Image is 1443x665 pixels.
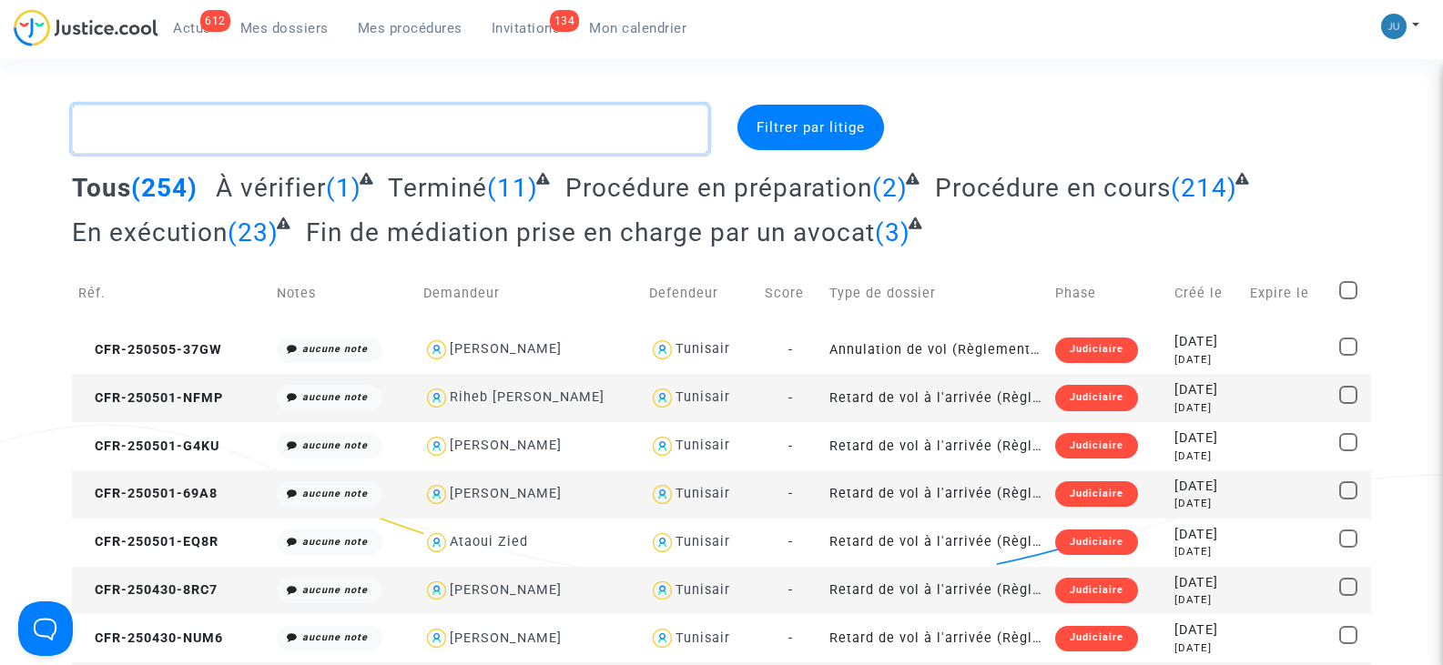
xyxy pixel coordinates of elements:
[200,10,230,32] div: 612
[302,439,368,451] i: aucune note
[1055,578,1138,603] div: Judiciaire
[1174,640,1237,656] div: [DATE]
[649,385,676,411] img: icon-user.svg
[423,385,450,411] img: icon-user.svg
[72,173,131,203] span: Tous
[228,217,279,247] span: (23)
[1174,620,1237,640] div: [DATE]
[823,422,1049,470] td: Retard de vol à l'arrivée (Règlement CE n°261/2004)
[423,433,450,459] img: icon-user.svg
[1168,261,1244,326] td: Créé le
[676,438,730,453] div: Tunisair
[131,173,198,203] span: (254)
[158,15,226,42] a: 612Actus
[758,261,823,326] td: Score
[788,390,793,406] span: -
[302,488,368,499] i: aucune note
[872,173,908,203] span: (2)
[1174,428,1237,448] div: [DATE]
[1055,338,1138,363] div: Judiciaire
[649,433,676,459] img: icon-user.svg
[1055,529,1138,555] div: Judiciaire
[450,389,605,405] div: Riheb [PERSON_NAME]
[72,217,228,247] span: En exécution
[1174,380,1237,400] div: [DATE]
[676,582,730,598] div: Tunisair
[649,578,676,604] img: icon-user.svg
[676,534,730,549] div: Tunisair
[649,625,676,651] img: icon-user.svg
[1174,400,1237,416] div: [DATE]
[935,173,1171,203] span: Procédure en cours
[18,601,73,656] iframe: Help Scout Beacon - Open
[1174,477,1237,497] div: [DATE]
[226,15,343,42] a: Mes dossiers
[423,481,450,508] img: icon-user.svg
[788,342,793,358] span: -
[788,438,793,454] span: -
[676,630,730,646] div: Tunisair
[14,9,158,46] img: jc-logo.svg
[270,261,417,326] td: Notes
[306,217,875,247] span: Fin de médiation prise en charge par un avocat
[240,20,329,36] span: Mes dossiers
[676,341,730,357] div: Tunisair
[302,391,368,403] i: aucune note
[1174,352,1237,368] div: [DATE]
[423,625,450,651] img: icon-user.svg
[788,486,793,501] span: -
[78,390,223,406] span: CFR-250501-NFMP
[788,534,793,549] span: -
[823,326,1049,374] td: Annulation de vol (Règlement CE n°261/2004)
[358,20,462,36] span: Mes procédures
[1174,525,1237,545] div: [DATE]
[388,173,487,203] span: Terminé
[78,486,218,501] span: CFR-250501-69A8
[788,582,793,598] span: -
[1055,481,1138,507] div: Judiciaire
[823,519,1049,567] td: Retard de vol à l'arrivée (Règlement CE n°261/2004)
[823,567,1049,615] td: Retard de vol à l'arrivée (Règlement CE n°261/2004)
[1244,261,1333,326] td: Expire le
[450,486,562,501] div: [PERSON_NAME]
[1171,173,1237,203] span: (214)
[302,631,368,643] i: aucune note
[423,578,450,604] img: icon-user.svg
[649,337,676,363] img: icon-user.svg
[450,341,562,357] div: [PERSON_NAME]
[78,342,222,358] span: CFR-250505-37GW
[1174,332,1237,352] div: [DATE]
[823,614,1049,662] td: Retard de vol à l'arrivée (Règlement CE n°261/2004)
[565,173,872,203] span: Procédure en préparation
[643,261,758,326] td: Defendeur
[302,343,368,355] i: aucune note
[78,582,218,598] span: CFR-250430-8RC7
[343,15,477,42] a: Mes procédures
[823,470,1049,519] td: Retard de vol à l'arrivée (Règlement CE n°261/2004)
[823,261,1049,326] td: Type de dossier
[788,630,793,646] span: -
[757,119,865,136] span: Filtrer par litige
[78,630,223,646] span: CFR-250430-NUM6
[302,584,368,596] i: aucune note
[1174,496,1237,511] div: [DATE]
[78,438,219,454] span: CFR-250501-G4KU
[302,536,368,548] i: aucune note
[1174,448,1237,464] div: [DATE]
[875,217,910,247] span: (3)
[1381,14,1407,39] img: 5a1477657f894e90ed302d2948cf88b6
[676,389,730,405] div: Tunisair
[823,374,1049,422] td: Retard de vol à l'arrivée (Règlement CE n°261/2004)
[487,173,538,203] span: (11)
[589,20,686,36] span: Mon calendrier
[216,173,326,203] span: À vérifier
[450,582,562,598] div: [PERSON_NAME]
[326,173,361,203] span: (1)
[550,10,580,32] div: 134
[450,438,562,453] div: [PERSON_NAME]
[477,15,575,42] a: 134Invitations
[492,20,561,36] span: Invitations
[450,630,562,646] div: [PERSON_NAME]
[450,534,528,549] div: Ataoui Zied
[1174,544,1237,559] div: [DATE]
